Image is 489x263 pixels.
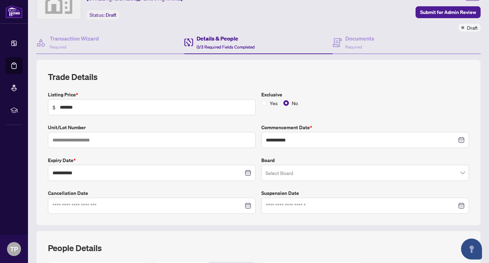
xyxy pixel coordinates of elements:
[197,44,255,50] span: 0/3 Required Fields Completed
[416,6,481,18] button: Submit for Admin Review
[289,99,301,107] span: No
[50,34,99,43] h4: Transaction Wizard
[261,124,469,131] label: Commencement Date
[6,5,22,18] img: logo
[106,12,116,18] span: Draft
[10,244,18,254] span: TP
[48,242,102,254] h2: People Details
[48,156,256,164] label: Expiry Date
[48,189,256,197] label: Cancellation Date
[345,44,362,50] span: Required
[50,44,66,50] span: Required
[261,91,469,98] label: Exclusive
[261,189,469,197] label: Suspension Date
[261,156,469,164] label: Board
[267,99,281,107] span: Yes
[420,7,476,18] span: Submit for Admin Review
[461,239,482,260] button: Open asap
[197,34,255,43] h4: Details & People
[467,24,478,31] span: Draft
[87,10,119,20] div: Status:
[48,71,469,82] h2: Trade Details
[345,34,374,43] h4: Documents
[52,103,56,111] span: $
[48,124,256,131] label: Unit/Lot Number
[48,91,256,98] label: Listing Price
